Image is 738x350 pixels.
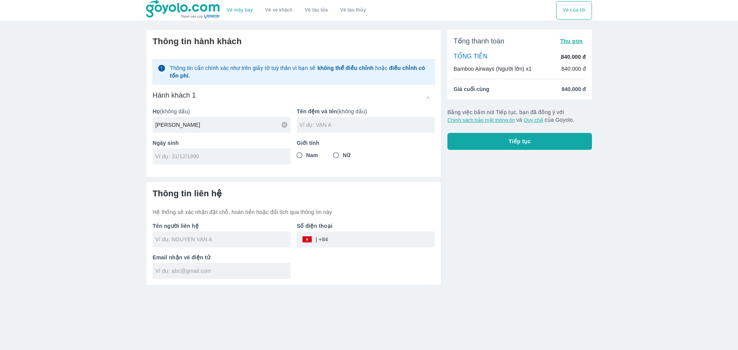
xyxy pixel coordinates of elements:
span: Giá cuối cùng [454,85,489,93]
input: Ví dụ: NGUYEN [155,121,291,129]
input: Ví dụ: VAN A [299,121,435,129]
a: Vé xe khách [265,7,293,13]
p: 840.000 đ [561,65,586,73]
h6: Hành khách 1 [153,91,196,100]
button: Vé của tôi [556,1,592,20]
button: Quy chế [524,117,543,123]
div: choose transportation mode [221,1,372,20]
p: (không dấu) [153,108,291,115]
span: Tiếp tục [509,138,531,145]
span: Thu gọn [560,38,583,44]
b: Tên đệm và tên [297,108,337,114]
input: Ví dụ: NGUYEN VAN A [155,236,291,243]
strong: không thể điều chỉnh [317,65,374,71]
span: Nữ [343,151,350,159]
b: Số điện thoại [297,223,332,229]
span: Tổng thanh toán [454,36,504,46]
button: Chính sách bảo mật thông tin [447,117,515,123]
b: Tên người liên hệ [153,223,199,229]
b: Email nhận vé điện tử [153,254,210,260]
h6: Thông tin liên hệ [153,188,435,199]
p: (không dấu) [297,108,435,115]
input: Ví dụ: 31/12/1990 [155,153,283,160]
p: Ngày sinh [153,139,291,147]
p: Hệ thống sẽ xác nhận đặt chỗ, hoàn tiền hoặc đổi lịch qua thông tin này [153,208,435,216]
button: Tiếp tục [447,133,592,150]
span: 840.000 đ [562,85,586,93]
p: Bằng việc bấm nút Tiếp tục, bạn đã đồng ý với và của Goyolo. [447,108,592,124]
a: Vé tàu lửa [299,1,334,20]
p: 840.000 đ [561,53,586,61]
div: choose transportation mode [556,1,592,20]
p: Giới tính [297,139,435,147]
p: Thông tin cần chính xác như trên giấy tờ tuỳ thân vì bạn sẽ hoặc [170,64,430,80]
span: Nam [306,151,318,159]
button: Vé tàu thủy [334,1,372,20]
p: TỔNG TIỀN [454,53,487,61]
p: Bamboo Airways (Người lớn) x1 [454,65,532,73]
a: Vé máy bay [227,7,253,13]
input: Ví dụ: abc@gmail.com [155,267,291,275]
button: Thu gọn [557,36,586,46]
b: Họ [153,108,160,114]
h6: Thông tin hành khách [153,36,435,47]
